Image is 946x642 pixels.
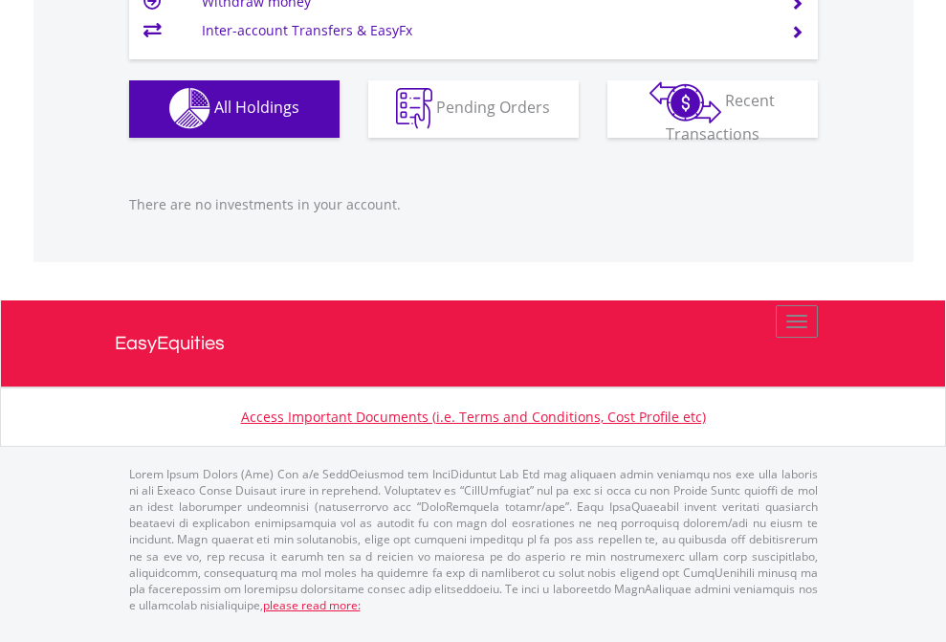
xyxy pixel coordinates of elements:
img: transactions-zar-wht.png [649,81,721,123]
p: There are no investments in your account. [129,195,818,214]
button: All Holdings [129,80,340,138]
span: Pending Orders [436,97,550,118]
a: EasyEquities [115,300,832,387]
img: holdings-wht.png [169,88,210,129]
span: All Holdings [214,97,299,118]
a: Access Important Documents (i.e. Terms and Conditions, Cost Profile etc) [241,408,706,426]
button: Recent Transactions [607,80,818,138]
img: pending_instructions-wht.png [396,88,432,129]
button: Pending Orders [368,80,579,138]
span: Recent Transactions [666,90,776,144]
a: please read more: [263,597,361,613]
td: Inter-account Transfers & EasyFx [202,16,767,45]
p: Lorem Ipsum Dolors (Ame) Con a/e SeddOeiusmod tem InciDiduntut Lab Etd mag aliquaen admin veniamq... [129,466,818,613]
